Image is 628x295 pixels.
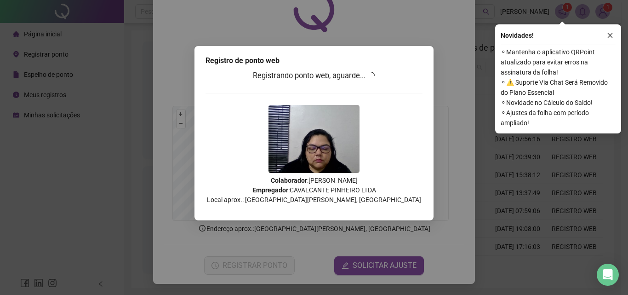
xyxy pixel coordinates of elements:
span: ⚬ Mantenha o aplicativo QRPoint atualizado para evitar erros na assinatura da folha! [501,47,616,77]
img: 2Q== [268,105,360,173]
span: close [607,32,613,39]
p: : [PERSON_NAME] : CAVALCANTE PINHEIRO LTDA Local aprox.: [GEOGRAPHIC_DATA][PERSON_NAME], [GEOGRAP... [206,176,422,205]
span: ⚬ Novidade no Cálculo do Saldo! [501,98,616,108]
strong: Colaborador [271,177,307,184]
span: loading [367,72,375,79]
div: Open Intercom Messenger [597,264,619,286]
div: Registro de ponto web [206,55,422,66]
span: ⚬ ⚠️ Suporte Via Chat Será Removido do Plano Essencial [501,77,616,98]
span: Novidades ! [501,30,534,40]
strong: Empregador [252,186,288,194]
h3: Registrando ponto web, aguarde... [206,70,422,82]
span: ⚬ Ajustes da folha com período ampliado! [501,108,616,128]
